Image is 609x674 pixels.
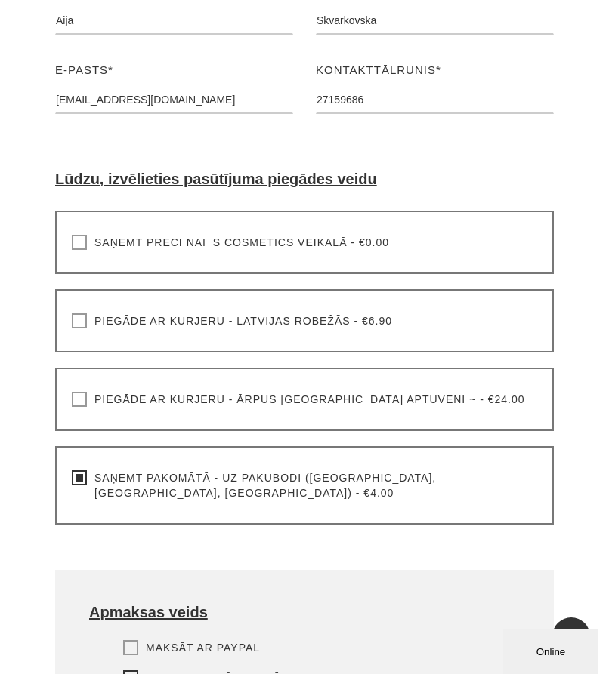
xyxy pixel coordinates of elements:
label: E-pasts* [55,61,113,79]
h4: Apmaksas veids [89,604,520,621]
input: Vārds [55,6,293,35]
label: Maksāt ar PayPal [123,640,260,655]
label: Piegāde ar kurjeru - ārpus [GEOGRAPHIC_DATA] aptuveni ~ - €24.00 [72,392,525,407]
input: E-pasts [55,85,293,114]
h4: Lūdzu, izvēlieties pasūtījuma piegādes veidu [55,171,554,188]
label: Saņemt preci NAI_S cosmetics veikalā - €0.00 [72,235,389,250]
label: Saņemt pakomātā - uz pakubodi ([GEOGRAPHIC_DATA], [GEOGRAPHIC_DATA], [GEOGRAPHIC_DATA]) - €4.00 [72,470,537,500]
input: Kontakttālrunis [316,85,554,114]
input: Uzvārds [316,6,554,35]
label: Piegāde ar kurjeru - Latvijas robežās - €6.90 [72,313,392,328]
label: Kontakttālrunis* [316,61,441,79]
iframe: chat widget [503,626,601,674]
